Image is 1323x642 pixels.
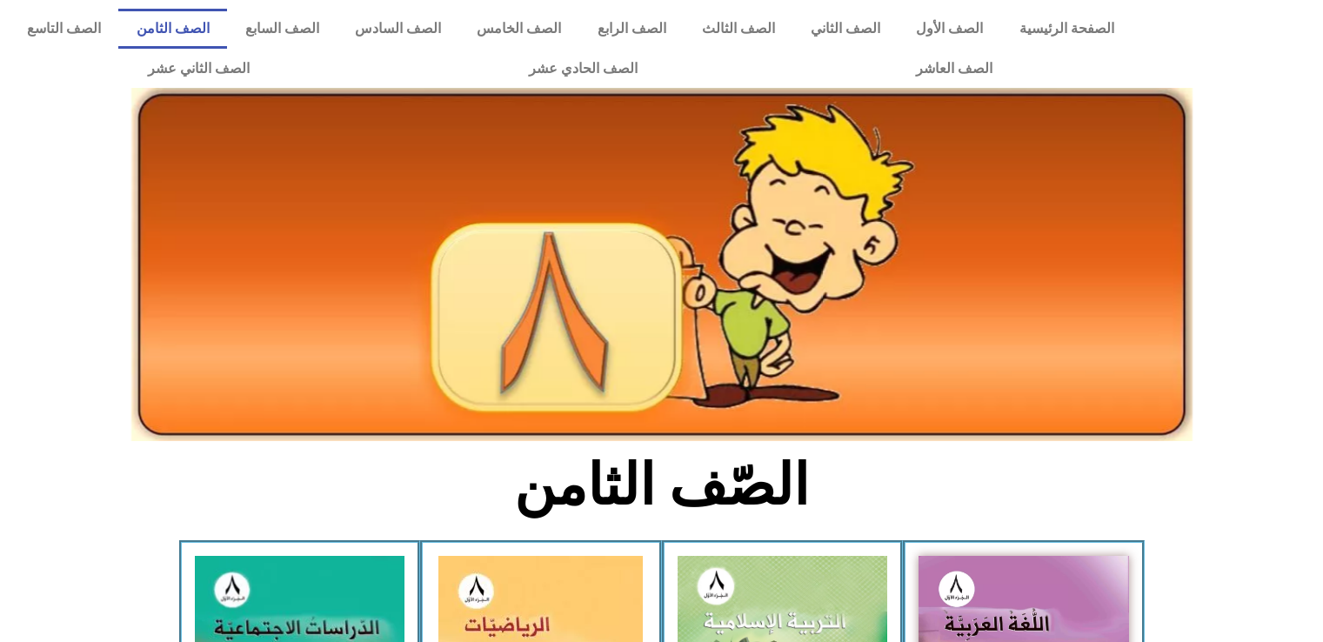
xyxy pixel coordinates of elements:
[9,49,389,89] a: الصف الثاني عشر
[777,49,1132,89] a: الصف العاشر
[118,9,227,49] a: الصف الثامن
[899,9,1001,49] a: الصف الأول
[389,49,776,89] a: الصف الحادي عشر
[579,9,684,49] a: الصف الرابع
[9,9,118,49] a: الصف التاسع
[374,451,949,519] h2: الصّف الثامن
[459,9,579,49] a: الصف الخامس
[792,9,898,49] a: الصف الثاني
[227,9,337,49] a: الصف السابع
[684,9,792,49] a: الصف الثالث
[337,9,459,49] a: الصف السادس
[1001,9,1132,49] a: الصفحة الرئيسية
